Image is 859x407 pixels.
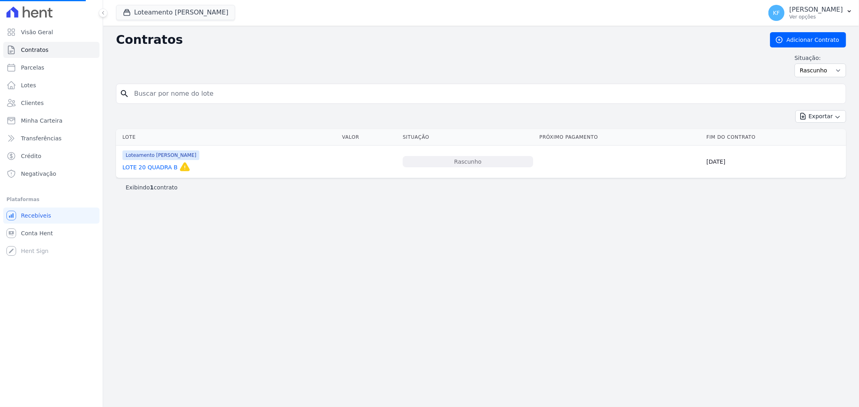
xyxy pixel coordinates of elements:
p: [PERSON_NAME] [789,6,843,14]
button: KF [PERSON_NAME] Ver opções [762,2,859,24]
input: Buscar por nome do lote [129,86,842,102]
span: Contratos [21,46,48,54]
span: Clientes [21,99,43,107]
label: Situação: [795,54,846,62]
a: Minha Carteira [3,113,99,129]
a: Crédito [3,148,99,164]
a: Lotes [3,77,99,93]
a: LOTE 20 QUADRA B [122,163,178,171]
span: Recebíveis [21,212,51,220]
span: Negativação [21,170,56,178]
span: Minha Carteira [21,117,62,125]
a: Conta Hent [3,225,99,241]
span: KF [773,10,780,16]
span: Visão Geral [21,28,53,36]
th: Valor [339,129,399,146]
p: Exibindo contrato [126,183,178,191]
span: Lotes [21,81,36,89]
div: Plataformas [6,195,96,204]
p: Ver opções [789,14,843,20]
button: Loteamento [PERSON_NAME] [116,5,235,20]
th: Fim do Contrato [703,129,846,146]
a: Negativação [3,166,99,182]
td: [DATE] [703,146,846,178]
a: Contratos [3,42,99,58]
i: search [120,89,129,99]
a: Recebíveis [3,208,99,224]
a: Parcelas [3,60,99,76]
b: 1 [150,184,154,191]
span: Conta Hent [21,229,53,237]
div: Rascunho [403,156,533,167]
a: Visão Geral [3,24,99,40]
span: Crédito [21,152,41,160]
a: Clientes [3,95,99,111]
th: Lote [116,129,339,146]
a: Adicionar Contrato [770,32,846,47]
span: Parcelas [21,64,44,72]
span: Loteamento [PERSON_NAME] [122,150,199,160]
th: Próximo Pagamento [536,129,704,146]
th: Situação [399,129,536,146]
h2: Contratos [116,33,757,47]
button: Exportar [795,110,846,123]
a: Transferências [3,130,99,146]
span: Transferências [21,134,62,142]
